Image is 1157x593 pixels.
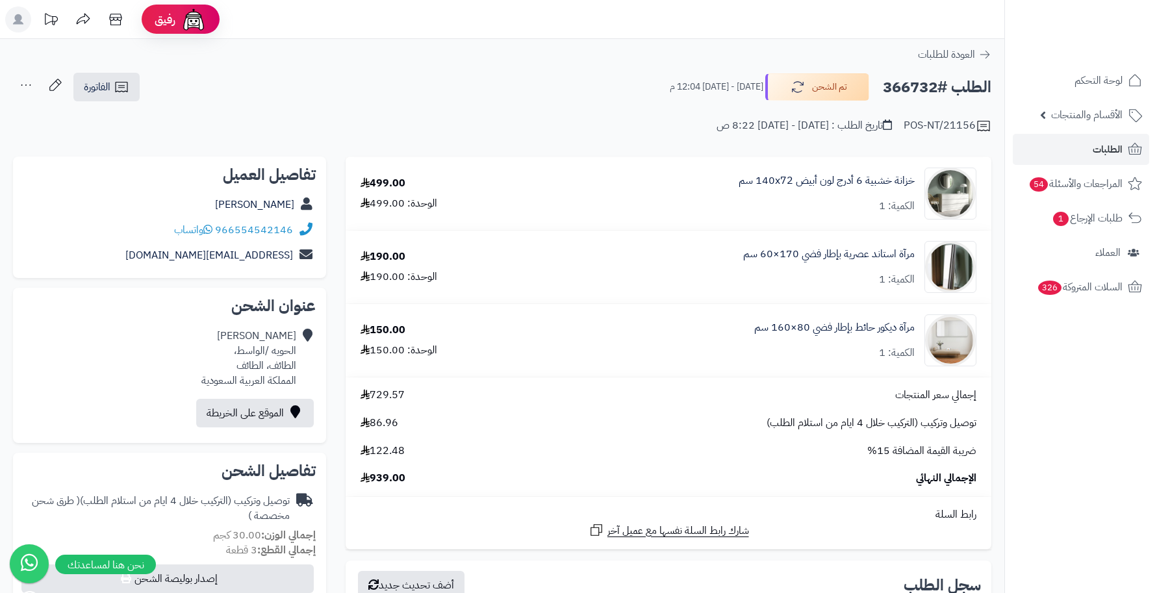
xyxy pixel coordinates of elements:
span: شارك رابط السلة نفسها مع عميل آخر [607,524,749,538]
div: 190.00 [361,249,405,264]
h2: تفاصيل العميل [23,167,316,183]
h3: سجل الطلب [904,577,981,593]
a: طلبات الإرجاع1 [1013,203,1149,234]
a: العودة للطلبات [918,47,991,62]
div: 150.00 [361,323,405,338]
a: 966554542146 [215,222,293,238]
small: 30.00 كجم [213,527,316,543]
span: العملاء [1095,244,1121,262]
small: 3 قطعة [226,542,316,558]
a: السلات المتروكة326 [1013,271,1149,303]
span: 1 [1053,212,1069,227]
img: logo-2.png [1069,30,1145,57]
strong: إجمالي الوزن: [261,527,316,543]
span: توصيل وتركيب (التركيب خلال 4 ايام من استلام الطلب) [767,416,976,431]
div: POS-NT/21156 [904,118,991,134]
div: 499.00 [361,176,405,191]
span: لوحة التحكم [1074,71,1123,90]
div: تاريخ الطلب : [DATE] - [DATE] 8:22 ص [717,118,892,133]
a: العملاء [1013,237,1149,268]
strong: إجمالي القطع: [257,542,316,558]
div: الكمية: 1 [879,199,915,214]
span: الطلبات [1093,140,1123,158]
span: 54 [1030,177,1049,192]
span: ضريبة القيمة المضافة 15% [867,444,976,459]
a: مرآة استاند عصرية بإطار فضي 170×60 سم [743,247,915,262]
span: الإجمالي النهائي [916,471,976,486]
div: [PERSON_NAME] الحويه /الواسط، الطائف، الطائف المملكة العربية السعودية [201,329,296,388]
div: توصيل وتركيب (التركيب خلال 4 ايام من استلام الطلب) [23,494,290,524]
a: مرآة ديكور حائط بإطار فضي 80×160 سم [754,320,915,335]
a: شارك رابط السلة نفسها مع عميل آخر [589,522,749,538]
span: الفاتورة [84,79,110,95]
small: [DATE] - [DATE] 12:04 م [670,81,763,94]
h2: تفاصيل الشحن [23,463,316,479]
a: خزانة خشبية 6 أدرج لون أبيض 140x72 سم [739,173,915,188]
span: 122.48 [361,444,405,459]
span: الأقسام والمنتجات [1051,106,1123,124]
a: تحديثات المنصة [34,6,67,36]
span: إجمالي سعر المنتجات [895,388,976,403]
button: تم الشحن [765,73,869,101]
span: 729.57 [361,388,405,403]
span: العودة للطلبات [918,47,975,62]
div: الوحدة: 190.00 [361,270,437,284]
span: المراجعات والأسئلة [1028,175,1123,193]
img: 1753778137-1-90x90.jpg [925,314,976,366]
div: الكمية: 1 [879,272,915,287]
span: رفيق [155,12,175,27]
a: واتساب [174,222,212,238]
span: طلبات الإرجاع [1052,209,1123,227]
a: المراجعات والأسئلة54 [1013,168,1149,199]
span: السلات المتروكة [1037,278,1123,296]
span: 86.96 [361,416,398,431]
a: الفاتورة [73,73,140,101]
div: الوحدة: 150.00 [361,343,437,358]
h2: الطلب #366732 [883,74,991,101]
img: 1753173086-1-90x90.jpg [925,241,976,293]
h2: عنوان الشحن [23,298,316,314]
div: الوحدة: 499.00 [361,196,437,211]
img: 1746709299-1702541934053-68567865785768-1000x1000-90x90.jpg [925,168,976,220]
a: الطلبات [1013,134,1149,165]
a: الموقع على الخريطة [196,399,314,427]
img: ai-face.png [181,6,207,32]
span: 326 [1038,281,1062,296]
a: [EMAIL_ADDRESS][DOMAIN_NAME] [125,247,293,263]
button: إصدار بوليصة الشحن [21,564,314,593]
div: رابط السلة [351,507,986,522]
span: ( طرق شحن مخصصة ) [32,493,290,524]
span: 939.00 [361,471,405,486]
a: لوحة التحكم [1013,65,1149,96]
div: الكمية: 1 [879,346,915,360]
a: [PERSON_NAME] [215,197,294,212]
